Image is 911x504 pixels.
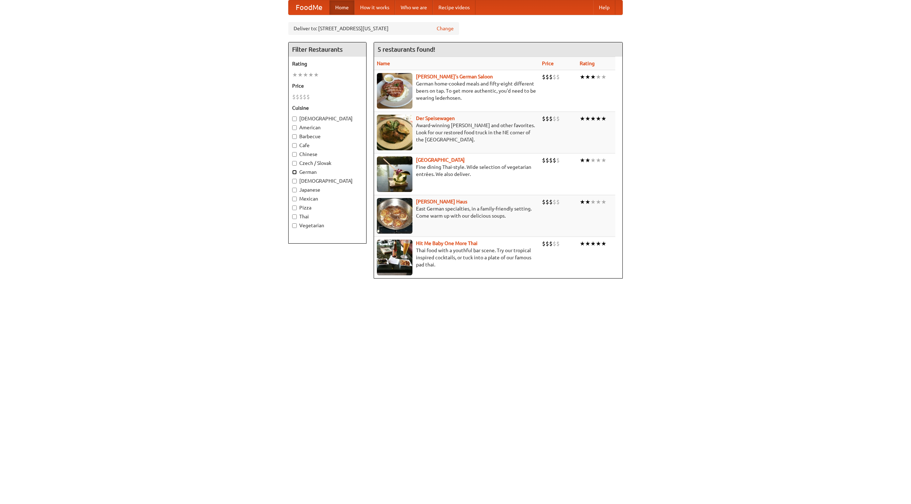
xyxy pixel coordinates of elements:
li: $ [546,115,549,123]
p: Award-winning [PERSON_NAME] and other favorites. Look for our restored food truck in the NE corne... [377,122,536,143]
li: $ [553,156,556,164]
input: Chinese [292,152,297,157]
a: [PERSON_NAME] Haus [416,199,467,204]
label: Thai [292,213,363,220]
li: $ [306,93,310,101]
a: Name [377,61,390,66]
li: ★ [596,240,601,248]
li: $ [553,240,556,248]
label: Czech / Slovak [292,160,363,167]
li: ★ [585,73,590,81]
a: Price [542,61,554,66]
a: [GEOGRAPHIC_DATA] [416,157,465,163]
li: ★ [303,71,308,79]
li: ★ [596,73,601,81]
input: American [292,125,297,130]
li: $ [553,73,556,81]
li: $ [556,73,560,81]
label: Vegetarian [292,222,363,229]
p: East German specialties, in a family-friendly setting. Come warm up with our delicious soups. [377,205,536,219]
li: $ [296,93,299,101]
input: German [292,170,297,175]
li: $ [556,240,560,248]
a: How it works [354,0,395,15]
b: Hit Me Baby One More Thai [416,240,478,246]
h5: Cuisine [292,104,363,111]
li: $ [553,198,556,206]
li: ★ [601,73,606,81]
li: $ [546,198,549,206]
img: satay.jpg [377,156,412,192]
a: FoodMe [289,0,330,15]
li: $ [299,93,303,101]
li: ★ [601,156,606,164]
input: Mexican [292,197,297,201]
li: ★ [580,198,585,206]
label: Chinese [292,151,363,158]
p: Thai food with a youthful bar scene. Try our tropical inspired cocktails, or tuck into a plate of... [377,247,536,268]
li: ★ [308,71,314,79]
li: $ [542,156,546,164]
a: [PERSON_NAME]'s German Saloon [416,74,493,79]
a: Help [593,0,615,15]
li: $ [549,240,553,248]
li: ★ [580,240,585,248]
li: ★ [580,156,585,164]
li: ★ [596,198,601,206]
label: [DEMOGRAPHIC_DATA] [292,177,363,185]
li: $ [546,240,549,248]
li: $ [556,156,560,164]
li: $ [542,73,546,81]
li: ★ [585,156,590,164]
img: kohlhaus.jpg [377,198,412,234]
li: ★ [580,73,585,81]
input: Japanese [292,188,297,192]
li: ★ [601,115,606,123]
li: $ [542,198,546,206]
li: ★ [590,73,596,81]
h5: Rating [292,60,363,67]
label: American [292,124,363,131]
a: Who we are [395,0,433,15]
label: German [292,168,363,176]
a: Change [437,25,454,32]
li: $ [549,73,553,81]
p: German home-cooked meals and fifty-eight different beers on tap. To get more authentic, you'd nee... [377,80,536,102]
label: Pizza [292,204,363,211]
a: Home [330,0,354,15]
li: ★ [585,198,590,206]
li: $ [542,240,546,248]
h5: Price [292,82,363,89]
li: ★ [585,115,590,123]
input: Pizza [292,206,297,210]
img: babythai.jpg [377,240,412,275]
li: ★ [601,198,606,206]
li: $ [553,115,556,123]
li: $ [549,198,553,206]
li: ★ [580,115,585,123]
li: $ [549,156,553,164]
li: $ [546,73,549,81]
li: ★ [590,198,596,206]
li: $ [546,156,549,164]
input: [DEMOGRAPHIC_DATA] [292,179,297,183]
input: Vegetarian [292,223,297,228]
li: ★ [590,115,596,123]
label: [DEMOGRAPHIC_DATA] [292,115,363,122]
li: $ [549,115,553,123]
li: $ [542,115,546,123]
li: ★ [297,71,303,79]
div: Deliver to: [STREET_ADDRESS][US_STATE] [288,22,459,35]
li: $ [556,198,560,206]
li: $ [556,115,560,123]
a: Rating [580,61,595,66]
a: Der Speisewagen [416,115,455,121]
li: ★ [596,115,601,123]
li: ★ [601,240,606,248]
label: Cafe [292,142,363,149]
img: speisewagen.jpg [377,115,412,150]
